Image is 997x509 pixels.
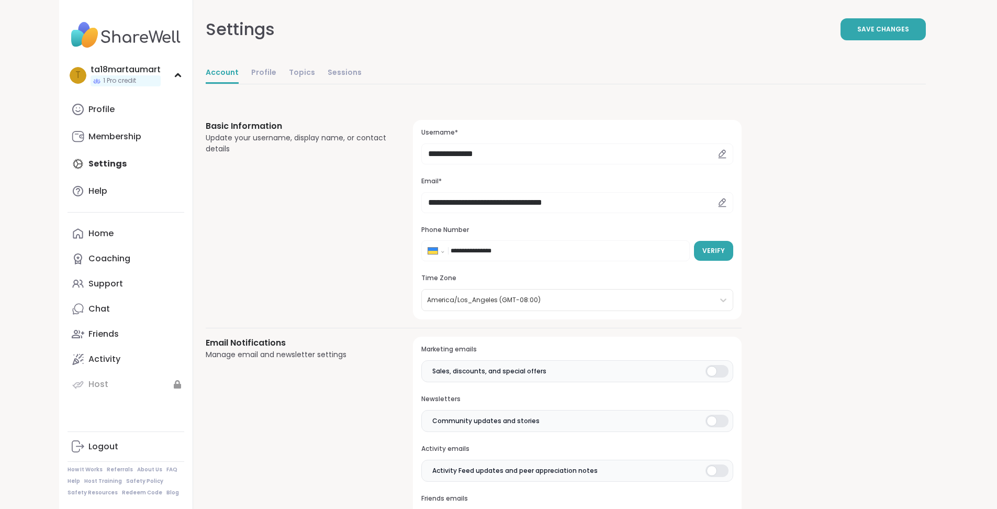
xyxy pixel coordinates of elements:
h3: Phone Number [421,226,733,235]
div: Manage email and newsletter settings [206,349,388,360]
a: Chat [68,296,184,322]
a: Blog [166,489,179,496]
div: Coaching [88,253,130,264]
div: Support [88,278,123,290]
span: Community updates and stories [432,416,540,426]
a: Host [68,372,184,397]
span: Verify [702,246,725,256]
span: Save Changes [857,25,909,34]
span: Activity Feed updates and peer appreciation notes [432,466,598,475]
a: Help [68,179,184,204]
a: Redeem Code [122,489,162,496]
a: Membership [68,124,184,149]
a: Profile [251,63,276,84]
a: Support [68,271,184,296]
h3: Activity emails [421,445,733,453]
h3: Basic Information [206,120,388,132]
span: t [75,69,81,82]
div: Settings [206,17,275,42]
h3: Friends emails [421,494,733,503]
div: Activity [88,353,120,365]
a: How It Works [68,466,103,473]
a: Help [68,478,80,485]
a: Activity [68,347,184,372]
div: Help [88,185,107,197]
a: Safety Policy [126,478,163,485]
a: Logout [68,434,184,459]
div: Host [88,379,108,390]
a: Host Training [84,478,122,485]
a: Sessions [328,63,362,84]
span: Sales, discounts, and special offers [432,367,546,376]
h3: Time Zone [421,274,733,283]
div: Chat [88,303,110,315]
a: Profile [68,97,184,122]
a: Account [206,63,239,84]
a: Referrals [107,466,133,473]
div: ta18martaumart [91,64,161,75]
h3: Newsletters [421,395,733,404]
a: Home [68,221,184,246]
h3: Email Notifications [206,337,388,349]
div: Logout [88,441,118,452]
h3: Username* [421,128,733,137]
a: Safety Resources [68,489,118,496]
a: Topics [289,63,315,84]
div: Friends [88,328,119,340]
div: Home [88,228,114,239]
img: ShareWell Nav Logo [68,17,184,53]
a: Coaching [68,246,184,271]
span: 1 Pro credit [103,76,136,85]
div: Update your username, display name, or contact details [206,132,388,154]
button: Verify [694,241,733,261]
div: Profile [88,104,115,115]
a: Friends [68,322,184,347]
a: FAQ [166,466,177,473]
h3: Marketing emails [421,345,733,354]
button: Save Changes [841,18,926,40]
div: Membership [88,131,141,142]
h3: Email* [421,177,733,186]
a: About Us [137,466,162,473]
